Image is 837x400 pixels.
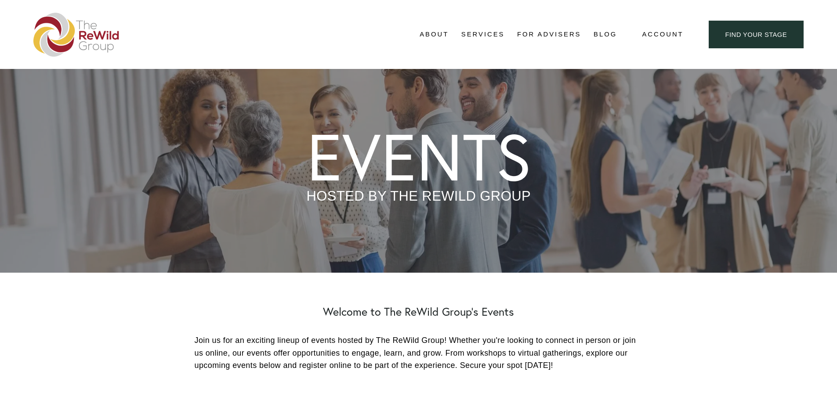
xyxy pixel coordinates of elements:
[33,13,120,57] img: The ReWild Group
[307,189,531,203] p: HOSTED BY THE REWILD GROUP
[709,21,804,48] a: find your stage
[420,29,449,40] span: About
[420,28,449,41] a: folder dropdown
[461,29,505,40] span: Services
[517,28,581,41] a: For Advisers
[461,28,505,41] a: folder dropdown
[195,334,643,372] p: Join us for an exciting lineup of events hosted by The ReWild Group! Whether you're looking to co...
[307,124,531,189] h1: EVENTS
[594,28,617,41] a: Blog
[195,305,643,318] h2: Welcome to The ReWild Group's Events
[642,29,683,40] a: Account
